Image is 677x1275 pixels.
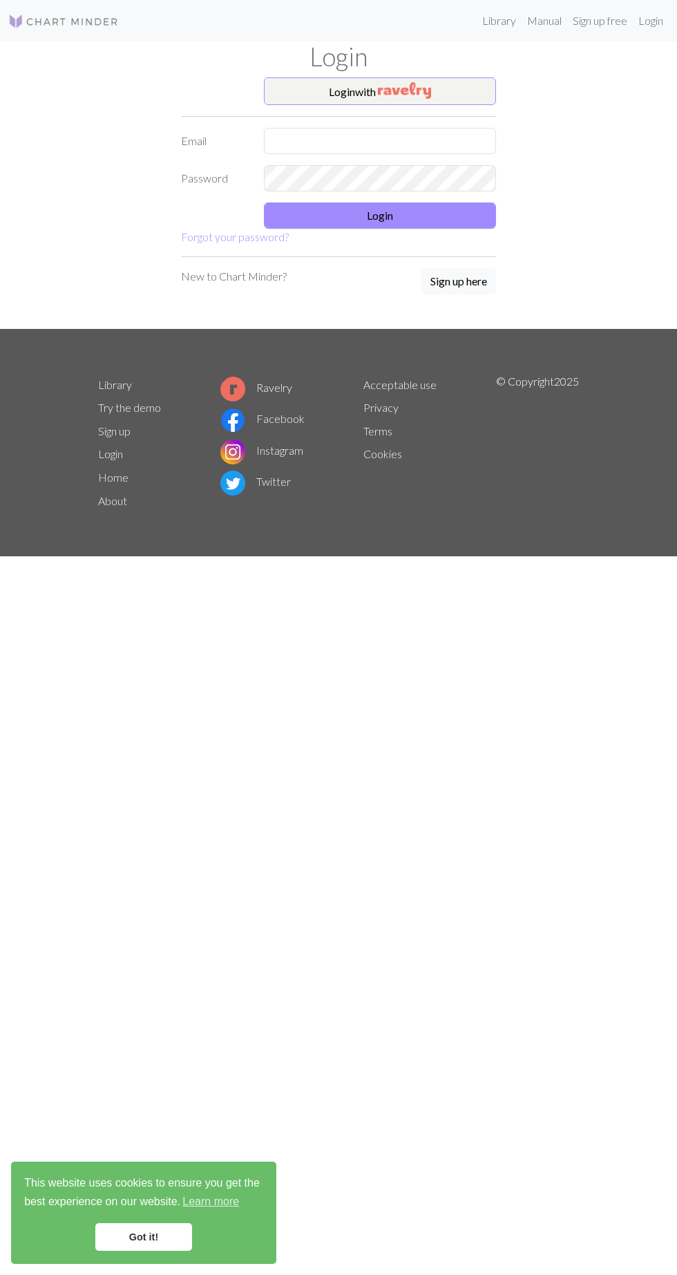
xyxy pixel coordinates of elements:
[363,401,399,414] a: Privacy
[180,1191,241,1212] a: learn more about cookies
[363,378,437,391] a: Acceptable use
[220,440,245,464] img: Instagram logo
[98,378,132,391] a: Library
[378,82,431,99] img: Ravelry
[173,165,256,191] label: Password
[181,268,287,285] p: New to Chart Minder?
[220,444,303,457] a: Instagram
[98,424,131,437] a: Sign up
[567,7,633,35] a: Sign up free
[98,494,127,507] a: About
[8,13,119,30] img: Logo
[98,401,161,414] a: Try the demo
[421,268,496,296] a: Sign up here
[421,268,496,294] button: Sign up here
[363,424,392,437] a: Terms
[522,7,567,35] a: Manual
[90,41,587,72] h1: Login
[181,230,289,243] a: Forgot your password?
[220,377,245,402] img: Ravelry logo
[98,471,128,484] a: Home
[633,7,669,35] a: Login
[363,447,402,460] a: Cookies
[220,475,291,488] a: Twitter
[477,7,522,35] a: Library
[11,1162,276,1264] div: cookieconsent
[24,1175,263,1212] span: This website uses cookies to ensure you get the best experience on our website.
[264,77,496,105] button: Loginwith
[173,128,256,154] label: Email
[220,408,245,433] img: Facebook logo
[98,447,123,460] a: Login
[264,202,496,229] button: Login
[220,471,245,495] img: Twitter logo
[496,373,579,513] p: © Copyright 2025
[220,381,292,394] a: Ravelry
[95,1223,192,1251] a: dismiss cookie message
[220,412,305,425] a: Facebook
